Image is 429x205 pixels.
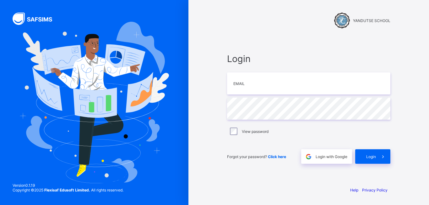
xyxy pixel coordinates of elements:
img: SAFSIMS Logo [13,13,60,25]
strong: Flexisaf Edusoft Limited. [44,188,90,192]
img: Hero Image [19,22,169,183]
span: Forgot your password? [227,154,286,159]
a: Privacy Policy [362,188,388,192]
a: Click here [268,154,286,159]
label: View password [242,129,269,134]
span: Login with Google [316,154,347,159]
span: Copyright © 2025 All rights reserved. [13,188,123,192]
span: Version 0.1.19 [13,183,123,188]
a: Help [350,188,358,192]
span: Login [366,154,376,159]
span: Login [227,53,390,64]
img: google.396cfc9801f0270233282035f929180a.svg [305,153,312,160]
span: YANDUTSE SCHOOL [353,18,390,23]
